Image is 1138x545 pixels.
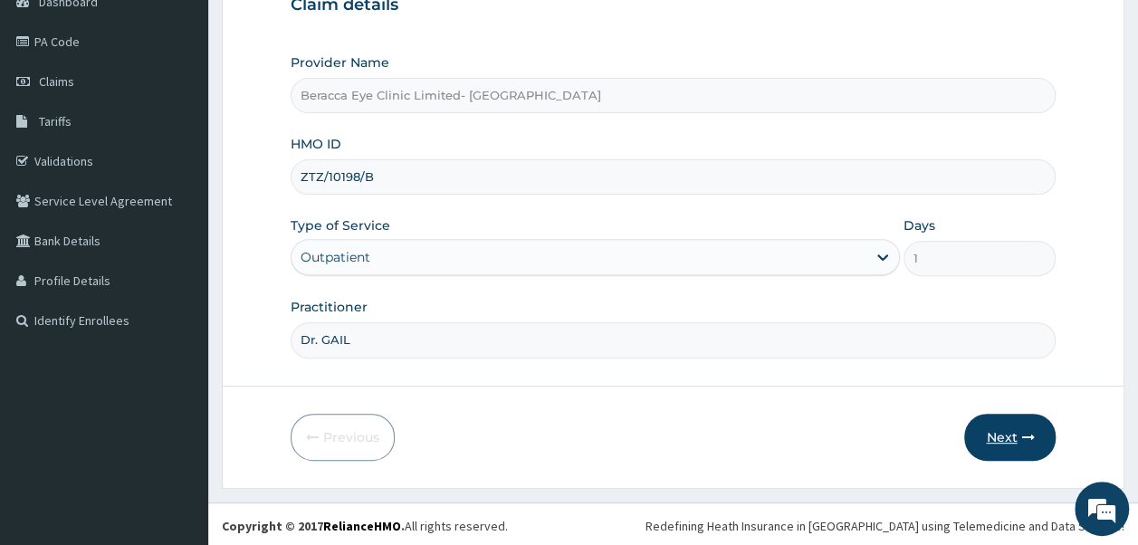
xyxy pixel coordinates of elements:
[646,517,1124,535] div: Redefining Heath Insurance in [GEOGRAPHIC_DATA] using Telemedicine and Data Science!
[323,518,401,534] a: RelianceHMO
[291,216,390,234] label: Type of Service
[904,216,935,234] label: Days
[291,53,389,72] label: Provider Name
[94,101,304,125] div: Chat with us now
[291,159,1057,195] input: Enter HMO ID
[39,113,72,129] span: Tariffs
[291,298,368,316] label: Practitioner
[105,159,250,342] span: We're online!
[964,414,1056,461] button: Next
[222,518,405,534] strong: Copyright © 2017 .
[291,135,341,153] label: HMO ID
[297,9,340,53] div: Minimize live chat window
[9,358,345,421] textarea: Type your message and hit 'Enter'
[291,414,395,461] button: Previous
[39,73,74,90] span: Claims
[33,91,73,136] img: d_794563401_company_1708531726252_794563401
[301,248,370,266] div: Outpatient
[291,322,1057,358] input: Enter Name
